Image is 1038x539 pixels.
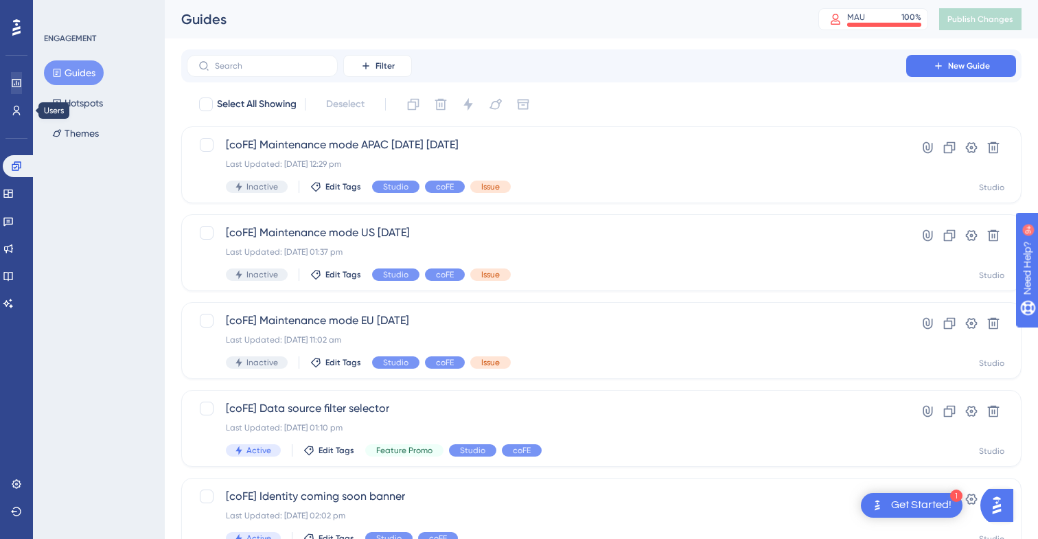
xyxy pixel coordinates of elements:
span: [coFE] Data source filter selector [226,400,867,417]
span: Studio [383,181,408,192]
span: Inactive [246,269,278,280]
span: Need Help? [32,3,86,20]
span: Edit Tags [325,269,361,280]
span: Deselect [326,96,365,113]
div: Studio [979,270,1004,281]
div: Last Updated: [DATE] 12:29 pm [226,159,867,170]
div: Studio [979,446,1004,457]
button: Publish Changes [939,8,1022,30]
span: Inactive [246,357,278,368]
span: Issue [481,181,500,192]
div: Last Updated: [DATE] 01:37 pm [226,246,867,257]
div: Studio [979,182,1004,193]
button: Edit Tags [310,181,361,192]
button: Edit Tags [310,269,361,280]
span: New Guide [948,60,990,71]
div: 9+ [93,7,102,18]
span: Edit Tags [319,445,354,456]
div: Last Updated: [DATE] 11:02 am [226,334,867,345]
span: Active [246,445,271,456]
iframe: UserGuiding AI Assistant Launcher [980,485,1022,526]
span: coFE [436,181,454,192]
div: Open Get Started! checklist, remaining modules: 1 [861,493,962,518]
div: MAU [847,12,865,23]
span: [coFE] Maintenance mode EU [DATE] [226,312,867,329]
span: Filter [376,60,395,71]
div: Last Updated: [DATE] 01:10 pm [226,422,867,433]
span: Feature Promo [376,445,432,456]
span: Studio [383,357,408,368]
div: Get Started! [891,498,951,513]
span: Issue [481,357,500,368]
span: Edit Tags [325,357,361,368]
span: Edit Tags [325,181,361,192]
button: Guides [44,60,104,85]
span: Studio [383,269,408,280]
div: 100 % [901,12,921,23]
span: coFE [436,357,454,368]
span: Select All Showing [217,96,297,113]
button: Hotspots [44,91,111,115]
span: Publish Changes [947,14,1013,25]
img: launcher-image-alternative-text [869,497,886,514]
span: Studio [460,445,485,456]
button: Edit Tags [310,357,361,368]
div: ENGAGEMENT [44,33,96,44]
span: Issue [481,269,500,280]
button: Edit Tags [303,445,354,456]
div: Studio [979,358,1004,369]
div: Last Updated: [DATE] 02:02 pm [226,510,867,521]
button: Themes [44,121,107,146]
span: coFE [513,445,531,456]
input: Search [215,61,326,71]
button: Deselect [314,92,377,117]
div: 1 [950,490,962,502]
span: [coFE] Maintenance mode US [DATE] [226,225,867,241]
span: [coFE] Maintenance mode APAC [DATE] [DATE] [226,137,867,153]
div: Guides [181,10,784,29]
span: [coFE] Identity coming soon banner [226,488,867,505]
button: Filter [343,55,412,77]
span: coFE [436,269,454,280]
button: New Guide [906,55,1016,77]
span: Inactive [246,181,278,192]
